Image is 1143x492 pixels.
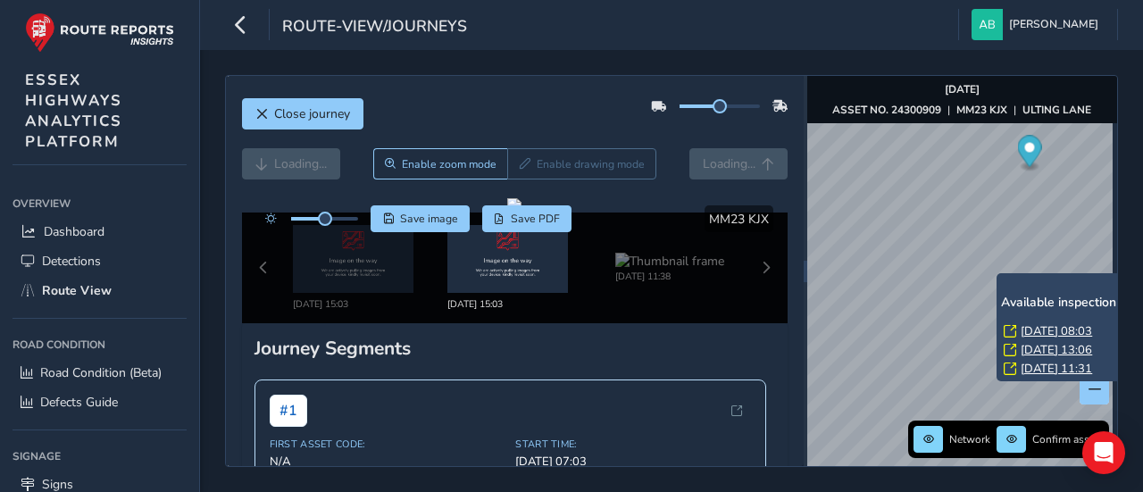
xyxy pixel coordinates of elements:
[274,105,350,122] span: Close journey
[293,225,413,293] img: Thumbnail frame
[945,82,980,96] strong: [DATE]
[1032,432,1104,446] span: Confirm assets
[482,205,572,232] button: PDF
[242,98,363,129] button: Close journey
[1021,361,1092,377] a: [DATE] 11:31
[25,70,122,152] span: ESSEX HIGHWAYS ANALYTICS PLATFORM
[709,211,769,228] span: MM23 KJX
[515,454,751,470] span: [DATE] 07:03
[270,438,505,451] span: First Asset Code:
[1082,431,1125,474] div: Open Intercom Messenger
[13,331,187,358] div: Road Condition
[1017,136,1041,172] div: Map marker
[447,297,581,311] div: [DATE] 15:03
[25,13,174,53] img: rr logo
[1009,9,1098,40] span: [PERSON_NAME]
[515,438,751,451] span: Start Time:
[42,253,101,270] span: Detections
[270,454,505,470] span: N/A
[13,217,187,246] a: Dashboard
[402,157,496,171] span: Enable zoom mode
[373,148,508,179] button: Zoom
[400,212,458,226] span: Save image
[972,9,1003,40] img: diamond-layout
[40,394,118,411] span: Defects Guide
[42,282,112,299] span: Route View
[282,15,467,40] span: route-view/journeys
[270,395,307,427] span: # 1
[40,364,162,381] span: Road Condition (Beta)
[511,212,560,226] span: Save PDF
[832,103,941,117] strong: ASSET NO. 24300909
[956,103,1007,117] strong: MM23 KJX
[13,246,187,276] a: Detections
[13,443,187,470] div: Signage
[972,9,1105,40] button: [PERSON_NAME]
[13,276,187,305] a: Route View
[254,336,776,361] div: Journey Segments
[13,190,187,217] div: Overview
[447,225,568,293] img: Thumbnail frame
[371,205,470,232] button: Save
[832,103,1091,117] div: | |
[1022,103,1091,117] strong: ULTING LANE
[615,253,724,270] img: Thumbnail frame
[13,358,187,388] a: Road Condition (Beta)
[615,270,724,283] div: [DATE] 11:38
[293,297,427,311] div: [DATE] 15:03
[949,432,990,446] span: Network
[13,388,187,417] a: Defects Guide
[1021,342,1092,358] a: [DATE] 13:06
[44,223,104,240] span: Dashboard
[1021,323,1092,339] a: [DATE] 08:03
